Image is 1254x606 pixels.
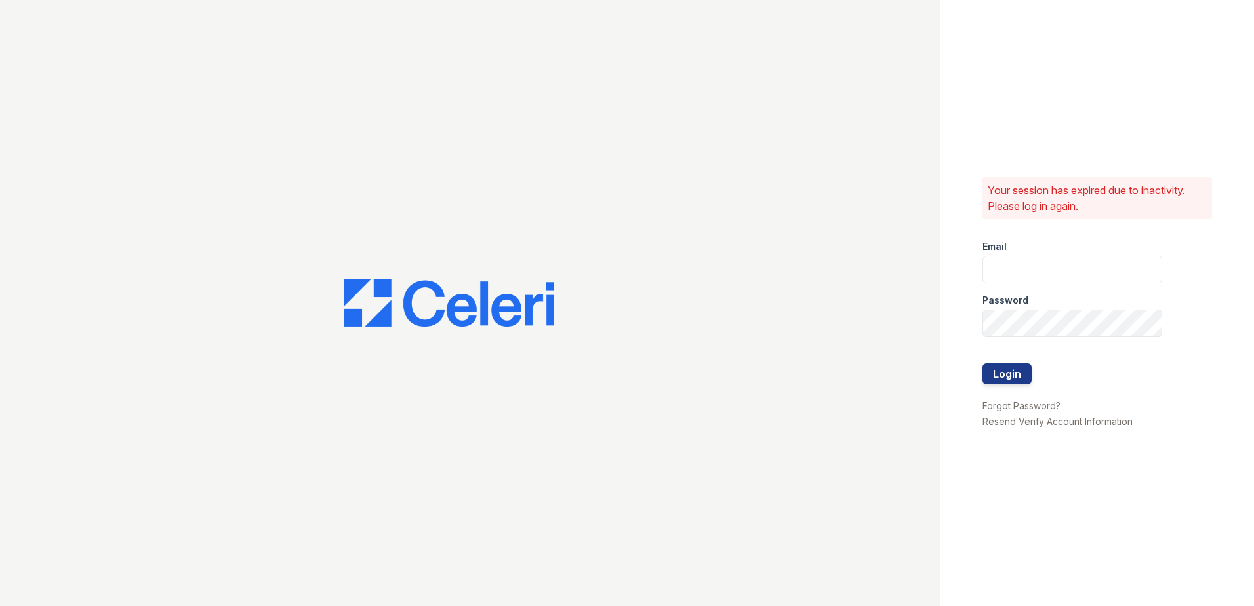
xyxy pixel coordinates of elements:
[982,416,1133,427] a: Resend Verify Account Information
[988,182,1207,214] p: Your session has expired due to inactivity. Please log in again.
[982,294,1028,307] label: Password
[982,400,1061,411] a: Forgot Password?
[344,279,554,327] img: CE_Logo_Blue-a8612792a0a2168367f1c8372b55b34899dd931a85d93a1a3d3e32e68fde9ad4.png
[982,240,1007,253] label: Email
[982,363,1032,384] button: Login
